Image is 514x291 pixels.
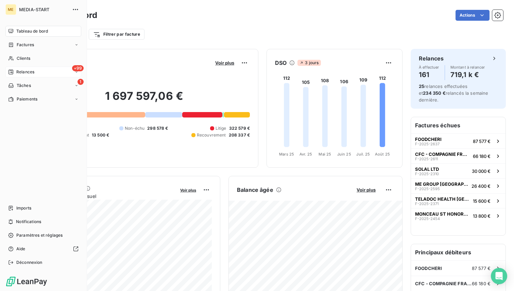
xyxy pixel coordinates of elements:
span: Voir plus [215,60,234,66]
span: ME GROUP [GEOGRAPHIC_DATA] [415,181,469,187]
span: 15 600 € [473,198,491,204]
span: Relances [16,69,34,75]
span: Imports [16,205,31,211]
span: Tâches [17,83,31,89]
span: relances effectuées et relancés la semaine dernière. [419,84,489,103]
span: MEDIA-START [19,7,68,12]
span: 322 579 € [229,125,250,131]
span: F-2025-2595 [415,187,440,191]
button: MONCEAU ST HONORE AGENCE MATRIMONIALE HAUT DE GAMMEF-2025-245413 800 € [411,208,506,223]
span: MONCEAU ST HONORE AGENCE MATRIMONIALE HAUT DE GAMME [415,211,470,217]
button: Actions [456,10,490,21]
tspan: Juil. 25 [356,152,370,157]
span: 234 350 € [423,90,445,96]
span: F-2025-2611 [415,157,438,161]
img: Logo LeanPay [5,276,48,287]
span: 13 800 € [473,213,491,219]
span: 298 578 € [147,125,168,131]
span: F-2025-2310 [415,172,439,176]
button: Voir plus [178,187,198,193]
span: Tableau de bord [16,28,48,34]
span: Clients [17,55,30,61]
div: Open Intercom Messenger [491,268,507,284]
a: Imports [5,203,81,214]
span: 25 [419,84,424,89]
h6: DSO [275,59,287,67]
h6: Principaux débiteurs [411,244,506,260]
a: 1Tâches [5,80,81,91]
span: 208 337 € [229,132,250,138]
span: Aide [16,246,25,252]
span: 66 180 € [472,281,491,286]
button: FOODCHERIF-2025-263787 577 € [411,133,506,148]
span: CFC - COMPAGNIE FRANCAISE DE CROISIERES [415,281,472,286]
span: Recouvrement [197,132,226,138]
span: Factures [17,42,34,48]
span: 1 [78,79,84,85]
div: ME [5,4,16,15]
span: 66 180 € [473,153,491,159]
span: Paramètres et réglages [16,232,63,238]
span: +99 [72,65,84,71]
span: Non-échu [125,125,144,131]
span: Voir plus [180,188,196,193]
span: F-2025-2454 [415,217,440,221]
button: SOLAL LTDF-2025-231030 000 € [411,163,506,178]
button: Voir plus [355,187,378,193]
span: FOODCHERI [415,266,442,271]
a: Paiements [5,94,81,105]
a: Factures [5,39,81,50]
tspan: Mars 25 [279,152,294,157]
span: 3 jours [297,60,321,66]
span: À effectuer [419,65,439,69]
span: Litige [216,125,226,131]
span: F-2025-2637 [415,142,440,146]
h4: 161 [419,69,439,80]
span: 30 000 € [472,168,491,174]
a: +99Relances [5,67,81,77]
h6: Factures échues [411,117,506,133]
span: 13 500 € [92,132,109,138]
button: Filtrer par facture [89,29,144,40]
a: Aide [5,243,81,254]
span: Chiffre d'affaires mensuel [38,193,175,200]
span: Voir plus [357,187,376,193]
span: 87 577 € [472,266,491,271]
tspan: Mai 25 [319,152,331,157]
span: 87 577 € [473,139,491,144]
h2: 1 697 597,06 € [38,89,250,110]
h6: Balance âgée [237,186,273,194]
a: Tableau de bord [5,26,81,37]
a: Clients [5,53,81,64]
span: Paiements [17,96,37,102]
a: Paramètres et réglages [5,230,81,241]
span: Déconnexion [16,259,42,266]
tspan: Août 25 [375,152,390,157]
span: CFC - COMPAGNIE FRANCAISE DE CROISIERES [415,151,470,157]
button: ME GROUP [GEOGRAPHIC_DATA]F-2025-259526 400 € [411,178,506,193]
tspan: Avr. 25 [299,152,312,157]
span: SOLAL LTD [415,166,439,172]
h6: Relances [419,54,444,62]
span: FOODCHERI [415,137,442,142]
span: Montant à relancer [450,65,485,69]
button: CFC - COMPAGNIE FRANCAISE DE CROISIERESF-2025-261166 180 € [411,148,506,163]
button: TELADOC HEALTH [GEOGRAPHIC_DATA]F-2025-237115 600 € [411,193,506,208]
button: Voir plus [213,60,236,66]
span: 26 400 € [472,183,491,189]
span: F-2025-2371 [415,202,439,206]
tspan: Juin 25 [337,152,351,157]
span: Notifications [16,219,41,225]
span: TELADOC HEALTH [GEOGRAPHIC_DATA] [415,196,470,202]
h4: 719,1 k € [450,69,485,80]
